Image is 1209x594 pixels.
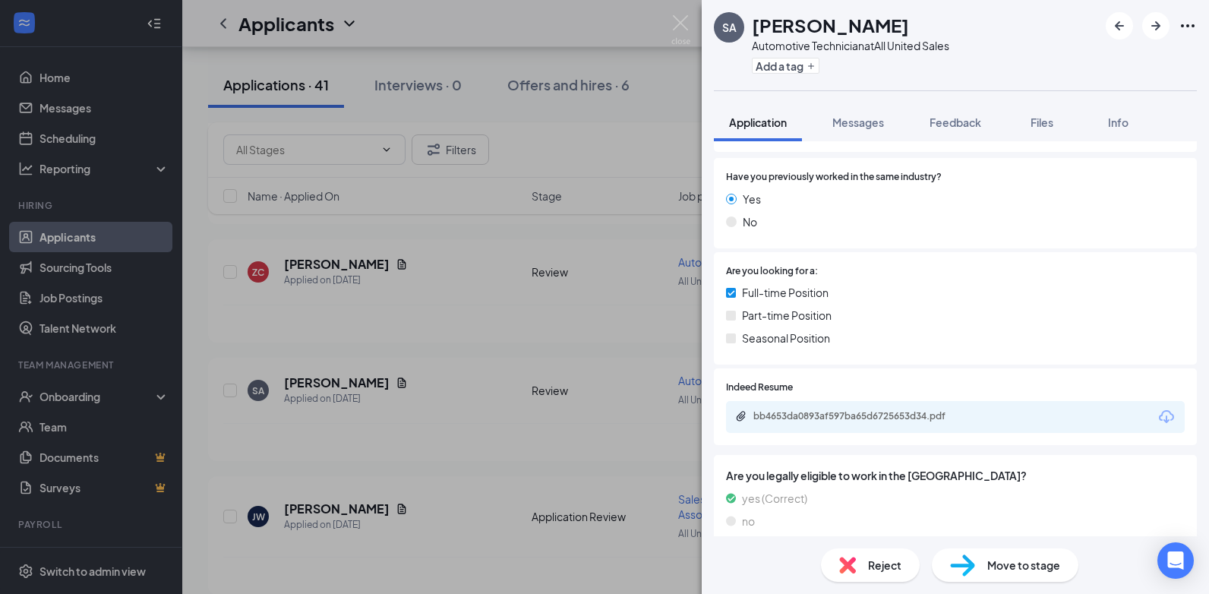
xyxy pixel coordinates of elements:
[752,58,819,74] button: PlusAdd a tag
[726,467,1185,484] span: Are you legally eligible to work in the [GEOGRAPHIC_DATA]?
[752,12,909,38] h1: [PERSON_NAME]
[752,38,949,53] div: Automotive Technician at All United Sales
[742,284,829,301] span: Full-time Position
[743,213,757,230] span: No
[722,20,737,35] div: SA
[726,381,793,395] span: Indeed Resume
[1157,408,1176,426] svg: Download
[726,170,942,185] span: Have you previously worked in the same industry?
[753,410,966,422] div: bb4653da0893af597ba65d6725653d34.pdf
[1106,12,1133,39] button: ArrowLeftNew
[742,330,830,346] span: Seasonal Position
[726,264,818,279] span: Are you looking for a:
[832,115,884,129] span: Messages
[987,557,1060,573] span: Move to stage
[1147,17,1165,35] svg: ArrowRight
[743,191,761,207] span: Yes
[742,307,832,324] span: Part-time Position
[930,115,981,129] span: Feedback
[1110,17,1129,35] svg: ArrowLeftNew
[1142,12,1170,39] button: ArrowRight
[735,410,747,422] svg: Paperclip
[1031,115,1053,129] span: Files
[1157,542,1194,579] div: Open Intercom Messenger
[742,513,755,529] span: no
[742,490,807,507] span: yes (Correct)
[1179,17,1197,35] svg: Ellipses
[1108,115,1129,129] span: Info
[735,410,981,425] a: Paperclipbb4653da0893af597ba65d6725653d34.pdf
[868,557,901,573] span: Reject
[729,115,787,129] span: Application
[807,62,816,71] svg: Plus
